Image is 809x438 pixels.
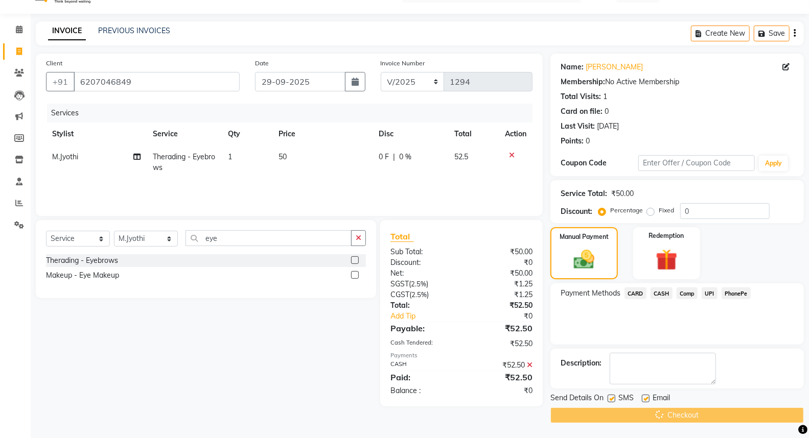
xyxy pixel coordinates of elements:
div: Coupon Code [561,158,638,168]
label: Invoice Number [381,59,425,68]
span: SGST [390,279,409,288]
div: Total Visits: [561,91,601,102]
label: Fixed [659,206,674,215]
div: ₹52.50 [461,360,540,371]
span: Therading - Eyebrows [153,152,215,172]
a: INVOICE [48,22,86,40]
th: Total [448,123,499,145]
div: No Active Membership [561,77,794,87]
span: UPI [702,287,718,299]
div: 0 [586,136,590,147]
div: ₹52.50 [461,300,540,311]
div: Therading - Eyebrows [46,255,118,266]
div: ₹0 [461,257,540,268]
div: ₹0 [461,385,540,396]
div: Cash Tendered: [383,338,461,349]
div: 0 [605,106,609,117]
span: Comp [677,287,698,299]
input: Enter Offer / Coupon Code [638,155,755,171]
div: CASH [383,360,461,371]
span: 52.5 [454,152,468,161]
th: Price [272,123,373,145]
div: ₹52.50 [461,371,540,383]
div: ₹0 [475,311,540,322]
span: | [393,152,395,162]
div: Discount: [383,257,461,268]
label: Redemption [649,231,684,240]
div: Points: [561,136,584,147]
span: CASH [651,287,673,299]
div: Net: [383,268,461,279]
a: Add Tip [383,311,474,322]
div: 1 [603,91,607,102]
div: ₹1.25 [461,279,540,289]
div: ₹52.50 [461,322,540,334]
div: Name: [561,62,584,72]
th: Stylist [46,123,147,145]
div: Services [47,104,540,123]
span: 1 [228,152,233,161]
button: +91 [46,72,75,91]
div: Payable: [383,322,461,334]
div: ₹50.00 [461,268,540,279]
th: Action [499,123,533,145]
span: PhonePe [722,287,751,299]
span: SMS [618,393,634,405]
span: Total [390,231,414,242]
th: Service [147,123,222,145]
label: Manual Payment [560,232,609,241]
label: Date [255,59,269,68]
label: Client [46,59,62,68]
div: Sub Total: [383,247,461,257]
button: Apply [759,156,788,171]
div: Service Total: [561,188,607,199]
div: Membership: [561,77,605,87]
span: Email [653,393,670,405]
div: ( ) [383,289,461,300]
div: Last Visit: [561,121,595,132]
a: PREVIOUS INVOICES [98,26,170,35]
span: 0 F [379,152,389,162]
th: Disc [373,123,448,145]
div: Balance : [383,385,461,396]
span: 2.5% [411,280,426,288]
div: Total: [383,300,461,311]
span: 50 [279,152,287,161]
a: [PERSON_NAME] [586,62,643,72]
div: Paid: [383,371,461,383]
div: ₹50.00 [461,247,540,257]
div: Card on file: [561,106,603,117]
span: Send Details On [550,393,604,405]
span: Payment Methods [561,288,620,299]
input: Search by Name/Mobile/Email/Code [74,72,240,91]
div: [DATE] [597,121,619,132]
label: Percentage [610,206,643,215]
div: ₹50.00 [611,188,634,199]
span: 2.5% [411,290,427,299]
div: ( ) [383,279,461,289]
div: Discount: [561,206,592,217]
div: Payments [390,351,533,360]
img: _gift.svg [649,247,684,273]
div: Description: [561,358,602,369]
img: _cash.svg [567,248,601,272]
input: Search or Scan [186,230,352,246]
span: 0 % [399,152,411,162]
div: ₹52.50 [461,338,540,349]
th: Qty [222,123,273,145]
span: CARD [625,287,646,299]
span: M.Jyothi [52,152,78,161]
span: CGST [390,290,409,299]
button: Save [754,26,790,41]
div: ₹1.25 [461,289,540,300]
button: Create New [691,26,750,41]
div: Makeup - Eye Makeup [46,270,119,281]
